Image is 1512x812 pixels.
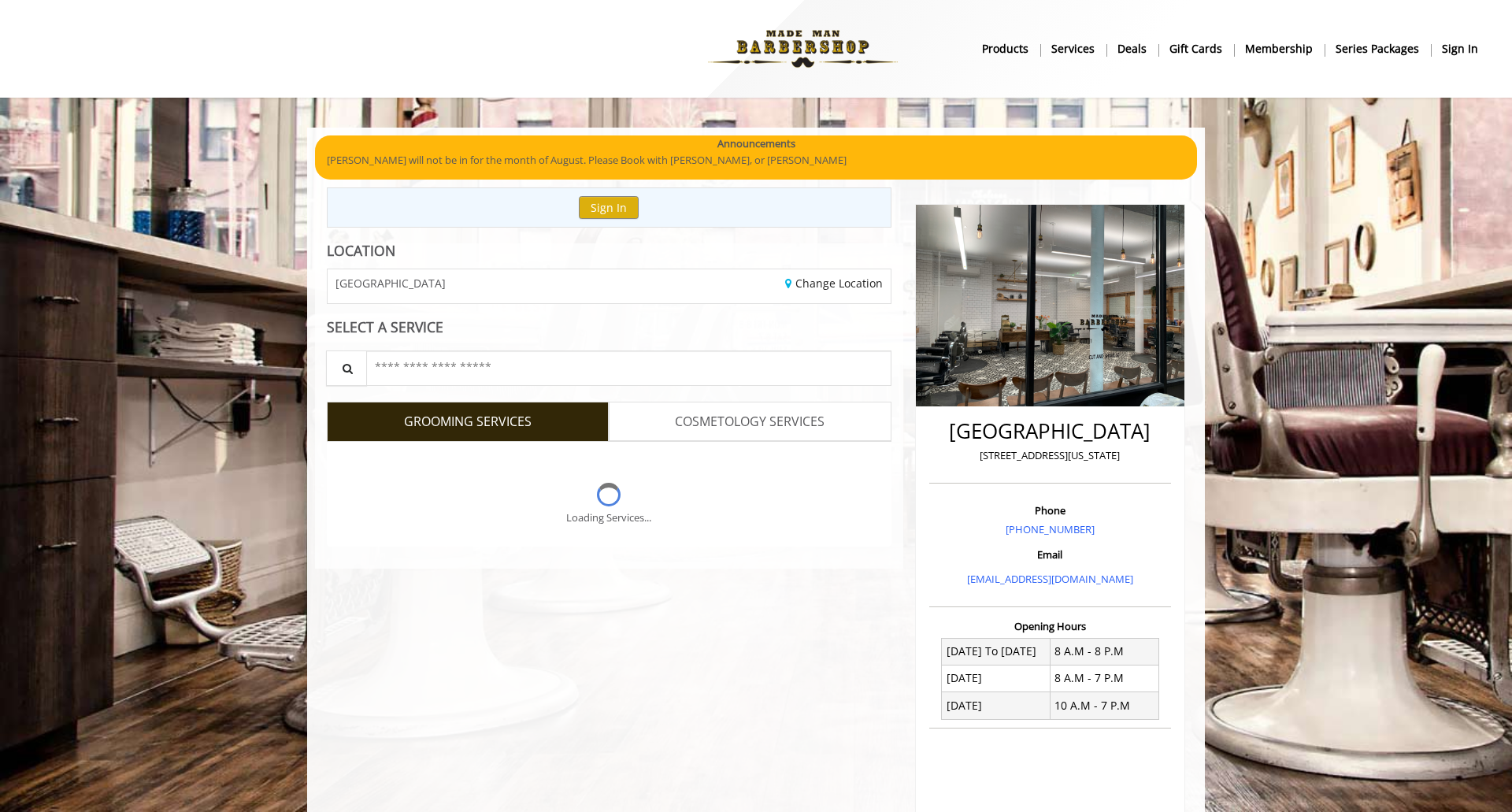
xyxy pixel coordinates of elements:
b: Series packages [1336,40,1419,57]
b: Deals [1117,40,1147,57]
td: [DATE] To [DATE] [942,638,1051,665]
h2: [GEOGRAPHIC_DATA] [933,420,1167,443]
b: LOCATION [327,241,395,260]
span: [GEOGRAPHIC_DATA] [335,277,446,289]
td: [DATE] [942,665,1051,691]
p: [PERSON_NAME] will not be in for the month of August. Please Book with [PERSON_NAME], or [PERSON_... [327,152,1185,169]
b: Membership [1245,40,1313,57]
a: [PHONE_NUMBER] [1006,522,1095,536]
a: Series packagesSeries packages [1325,37,1431,60]
td: [DATE] [942,692,1051,719]
td: 10 A.M - 7 P.M [1050,692,1158,719]
a: Change Location [785,276,883,291]
b: Services [1051,40,1095,57]
button: Sign In [579,196,639,219]
a: sign insign in [1431,37,1489,60]
a: MembershipMembership [1234,37,1325,60]
a: ServicesServices [1040,37,1106,60]
h3: Opening Hours [929,621,1171,632]
a: [EMAIL_ADDRESS][DOMAIN_NAME] [967,572,1133,586]
a: DealsDeals [1106,37,1158,60]
a: Gift cardsgift cards [1158,37,1234,60]
b: sign in [1442,40,1478,57]
td: 8 A.M - 7 P.M [1050,665,1158,691]
span: GROOMING SERVICES [404,412,532,432]
div: Grooming services [327,441,891,547]
div: SELECT A SERVICE [327,320,891,335]
h3: Email [933,549,1167,560]
b: gift cards [1169,40,1222,57]
a: Productsproducts [971,37,1040,60]
div: Loading Services... [566,510,651,526]
img: Made Man Barbershop logo [695,6,911,92]
td: 8 A.M - 8 P.M [1050,638,1158,665]
b: Announcements [717,135,795,152]
p: [STREET_ADDRESS][US_STATE] [933,447,1167,464]
button: Service Search [326,350,367,386]
span: COSMETOLOGY SERVICES [675,412,825,432]
h3: Phone [933,505,1167,516]
b: products [982,40,1028,57]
